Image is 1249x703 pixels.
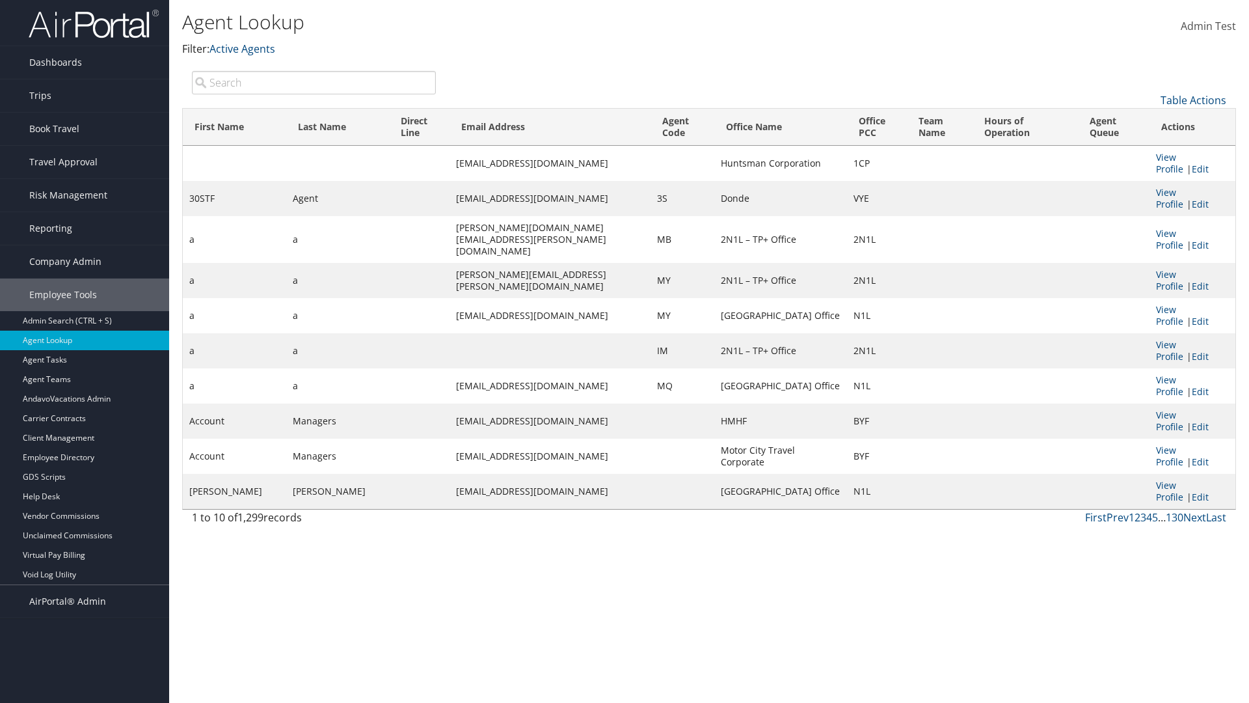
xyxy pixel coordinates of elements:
[714,216,847,263] td: 2N1L – TP+ Office
[1107,510,1129,525] a: Prev
[29,179,107,212] span: Risk Management
[714,404,847,439] td: HMHF
[237,510,263,525] span: 1,299
[1152,510,1158,525] a: 5
[450,368,651,404] td: [EMAIL_ADDRESS][DOMAIN_NAME]
[714,263,847,298] td: 2N1L – TP+ Office
[1161,93,1226,107] a: Table Actions
[1192,198,1209,210] a: Edit
[714,181,847,216] td: Donde
[1156,374,1183,398] a: View Profile
[389,109,449,146] th: Direct Line: activate to sort column ascending
[286,368,390,404] td: a
[450,474,651,509] td: [EMAIL_ADDRESS][DOMAIN_NAME]
[183,333,286,368] td: a
[1149,146,1235,181] td: |
[847,181,907,216] td: VYE
[1156,338,1183,363] a: View Profile
[847,439,907,474] td: BYF
[714,109,847,146] th: Office Name: activate to sort column ascending
[651,368,714,404] td: MQ
[450,298,651,333] td: [EMAIL_ADDRESS][DOMAIN_NAME]
[714,368,847,404] td: [GEOGRAPHIC_DATA] Office
[286,181,390,216] td: Agent
[1156,186,1183,210] a: View Profile
[1181,19,1236,33] span: Admin Test
[450,181,651,216] td: [EMAIL_ADDRESS][DOMAIN_NAME]
[183,439,286,474] td: Account
[973,109,1078,146] th: Hours of Operation: activate to sort column ascending
[183,404,286,439] td: Account
[1149,439,1235,474] td: |
[286,216,390,263] td: a
[1149,333,1235,368] td: |
[1192,315,1209,327] a: Edit
[1192,456,1209,468] a: Edit
[183,216,286,263] td: a
[192,71,436,94] input: Search
[1149,368,1235,404] td: |
[847,109,907,146] th: Office PCC: activate to sort column ascending
[450,109,651,146] th: Email Address: activate to sort column ascending
[450,404,651,439] td: [EMAIL_ADDRESS][DOMAIN_NAME]
[29,79,51,112] span: Trips
[1192,239,1209,251] a: Edit
[1146,510,1152,525] a: 4
[1135,510,1140,525] a: 2
[192,510,436,532] div: 1 to 10 of records
[183,263,286,298] td: a
[1156,268,1183,292] a: View Profile
[286,439,390,474] td: Managers
[29,279,97,311] span: Employee Tools
[1149,263,1235,298] td: |
[183,368,286,404] td: a
[182,41,885,58] p: Filter:
[847,216,907,263] td: 2N1L
[286,109,390,146] th: Last Name: activate to sort column ascending
[1192,491,1209,503] a: Edit
[847,333,907,368] td: 2N1L
[450,263,651,298] td: [PERSON_NAME][EMAIL_ADDRESS][PERSON_NAME][DOMAIN_NAME]
[651,109,714,146] th: Agent Code: activate to sort column ascending
[1156,409,1183,433] a: View Profile
[1206,510,1226,525] a: Last
[1156,303,1183,327] a: View Profile
[183,474,286,509] td: [PERSON_NAME]
[1078,109,1149,146] th: Agent Queue: activate to sort column ascending
[714,298,847,333] td: [GEOGRAPHIC_DATA] Office
[1192,385,1209,398] a: Edit
[847,263,907,298] td: 2N1L
[1192,280,1209,292] a: Edit
[651,181,714,216] td: 3S
[1149,109,1235,146] th: Actions
[286,263,390,298] td: a
[1156,479,1183,503] a: View Profile
[714,474,847,509] td: [GEOGRAPHIC_DATA] Office
[1129,510,1135,525] a: 1
[847,298,907,333] td: N1L
[1149,298,1235,333] td: |
[29,8,159,39] img: airportal-logo.png
[29,585,106,618] span: AirPortal® Admin
[450,439,651,474] td: [EMAIL_ADDRESS][DOMAIN_NAME]
[651,216,714,263] td: MB
[286,298,390,333] td: a
[1192,350,1209,363] a: Edit
[29,113,79,145] span: Book Travel
[1156,227,1183,251] a: View Profile
[1181,7,1236,47] a: Admin Test
[183,298,286,333] td: a
[1149,216,1235,263] td: |
[1183,510,1206,525] a: Next
[1158,510,1166,525] span: …
[714,439,847,474] td: Motor City Travel Corporate
[286,333,390,368] td: a
[1166,510,1183,525] a: 130
[1149,474,1235,509] td: |
[29,212,72,245] span: Reporting
[1156,444,1183,468] a: View Profile
[847,146,907,181] td: 1CP
[209,42,275,56] a: Active Agents
[651,333,714,368] td: IM
[1140,510,1146,525] a: 3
